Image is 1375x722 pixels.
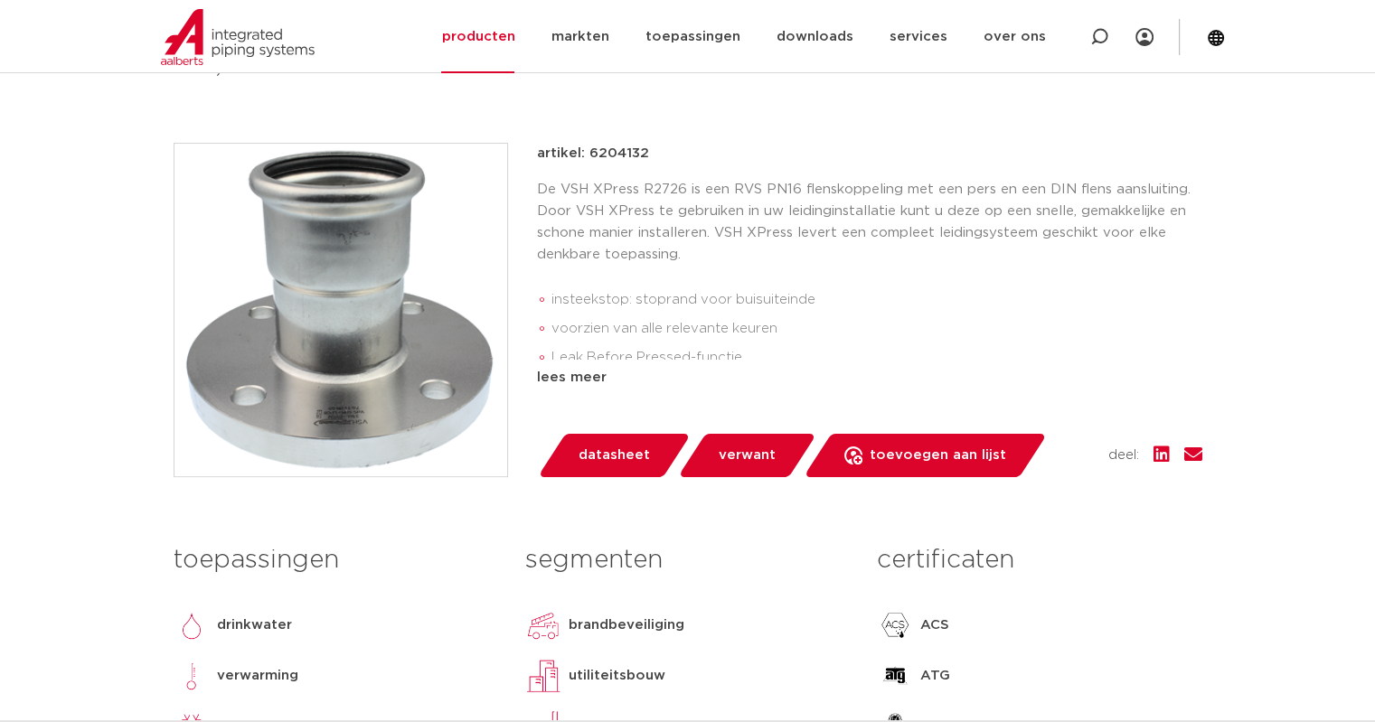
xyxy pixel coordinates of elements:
[677,434,816,477] a: verwant
[537,367,1202,389] div: lees meer
[569,614,684,636] p: brandbeveiliging
[551,314,1202,343] li: voorzien van alle relevante keuren
[525,607,561,643] img: brandbeveiliging
[174,607,210,643] img: drinkwater
[537,143,649,164] p: artikel: 6204132
[920,614,949,636] p: ACS
[525,542,850,578] h3: segmenten
[569,665,665,687] p: utiliteitsbouw
[870,441,1006,470] span: toevoegen aan lijst
[551,343,1202,372] li: Leak Before Pressed-functie
[217,614,292,636] p: drinkwater
[877,607,913,643] img: ACS
[174,542,498,578] h3: toepassingen
[877,542,1201,578] h3: certificaten
[579,441,650,470] span: datasheet
[1108,445,1139,466] span: deel:
[174,658,210,694] img: verwarming
[174,144,507,476] img: Product Image for VSH XPress RVS flenskoppeling PN10/16 88,9 DN80
[920,665,950,687] p: ATG
[551,286,1202,314] li: insteekstop: stoprand voor buisuiteinde
[537,434,691,477] a: datasheet
[537,179,1202,266] p: De VSH XPress R2726 is een RVS PN16 flenskoppeling met een pers en een DIN flens aansluiting. Doo...
[719,441,776,470] span: verwant
[217,665,298,687] p: verwarming
[877,658,913,694] img: ATG
[525,658,561,694] img: utiliteitsbouw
